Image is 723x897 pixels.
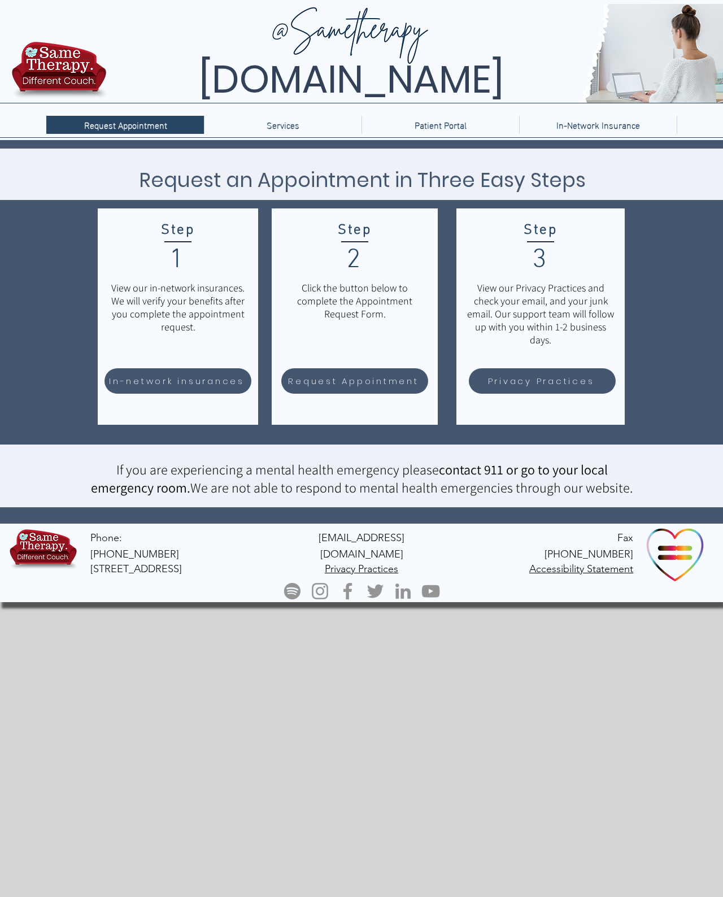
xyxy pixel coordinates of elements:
[281,580,303,602] img: Spotify
[288,375,419,387] span: Request Appointment
[204,116,361,134] div: Services
[338,222,371,239] span: Step
[465,281,616,346] p: View our Privacy Practices and check your email, and your junk email. Our support team will follo...
[161,222,194,239] span: Step
[90,563,182,575] span: [STREET_ADDRESS]
[109,375,245,387] span: In-network insurances
[85,165,640,195] h3: Request an Appointment in Three Easy Steps
[346,244,362,277] span: 2
[529,562,633,575] a: Accessibility Statement
[104,368,251,394] a: In-network insurances
[309,580,331,602] img: Instagram
[46,116,204,134] a: Request Appointment
[364,580,386,602] img: Twitter
[8,40,110,107] img: TBH.US
[199,53,504,106] span: [DOMAIN_NAME]
[281,368,428,394] a: Request Appointment
[488,375,595,387] span: Privacy Practices
[90,532,179,560] a: Phone: [PHONE_NUMBER]
[7,527,79,577] img: TBH.US
[361,116,519,134] a: Patient Portal
[551,116,646,134] p: In-Network Insurance
[337,580,359,602] img: Facebook
[392,580,414,602] img: LinkedIn
[409,116,472,134] p: Patient Portal
[84,460,639,497] p: If you are experiencing a mental health emergency please We are not able to respond to mental hea...
[532,244,548,277] span: 3
[79,116,173,134] p: Request Appointment
[645,524,706,585] img: Ally Organization
[519,116,677,134] a: In-Network Insurance
[283,281,426,320] p: Click the button below to complete the Appointment Request Form.
[91,460,608,497] span: contact 911 or go to your local emergency room.
[420,580,442,602] img: YouTube
[325,562,398,575] a: Privacy Practices
[106,281,250,333] p: View our in-network insurances. We will verify your benefits after you complete the appointment r...
[524,222,557,239] span: Step
[169,244,185,277] span: 1
[319,531,404,560] a: [EMAIL_ADDRESS][DOMAIN_NAME]
[469,368,616,394] a: Privacy Practices
[261,116,305,134] p: Services
[281,580,442,602] ul: Social Bar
